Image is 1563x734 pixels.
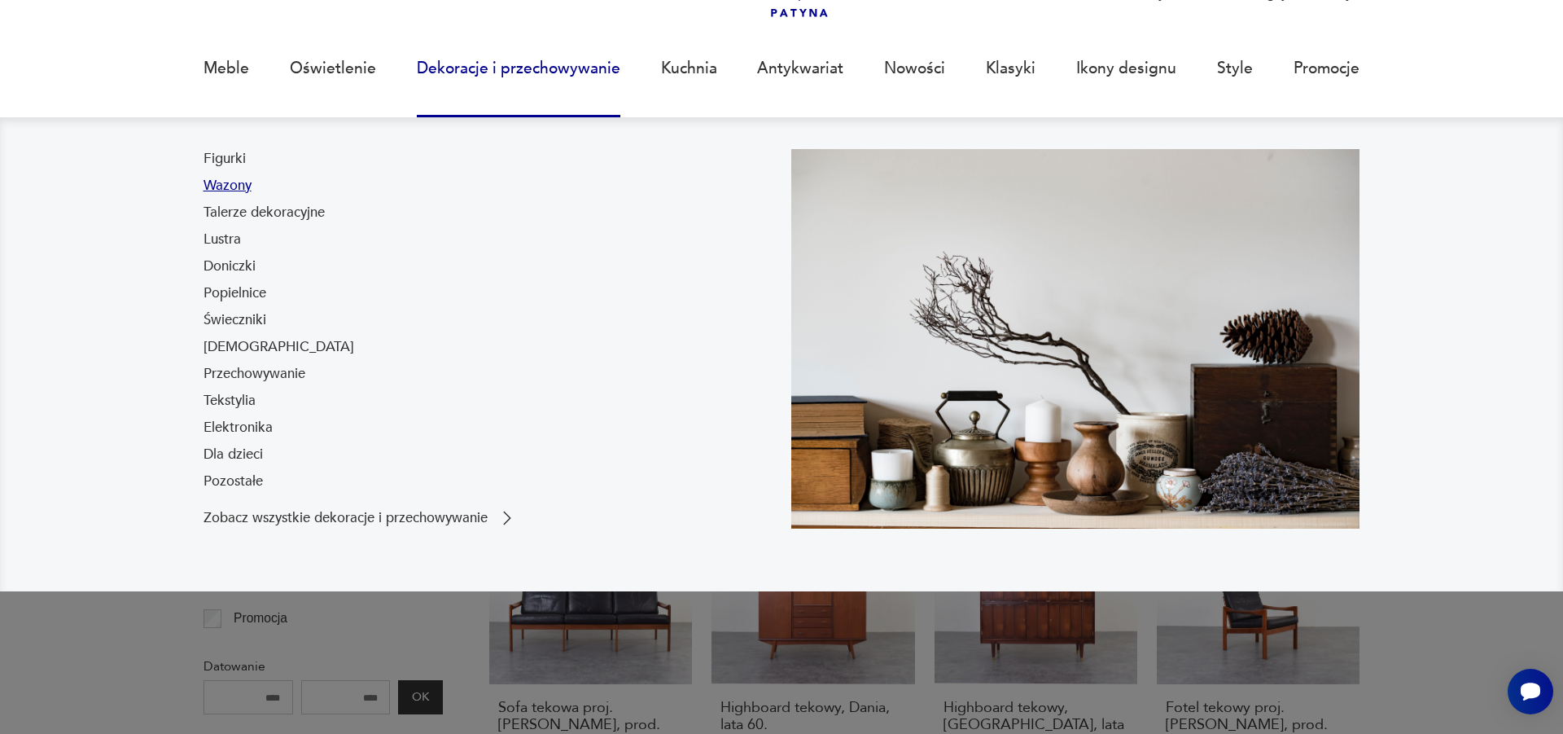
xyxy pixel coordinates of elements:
[1508,669,1553,714] iframe: Smartsupp widget button
[204,445,263,464] a: Dla dzieci
[1217,31,1253,106] a: Style
[204,418,273,437] a: Elektronika
[204,283,266,303] a: Popielnice
[204,203,325,222] a: Talerze dekoracyjne
[204,391,256,411] a: Tekstylia
[204,230,241,249] a: Lustra
[204,472,263,491] a: Pozostałe
[204,337,354,357] a: [DEMOGRAPHIC_DATA]
[204,257,256,276] a: Doniczki
[204,508,517,528] a: Zobacz wszystkie dekoracje i przechowywanie
[290,31,376,106] a: Oświetlenie
[661,31,717,106] a: Kuchnia
[204,310,266,330] a: Świeczniki
[986,31,1035,106] a: Klasyki
[757,31,843,106] a: Antykwariat
[204,149,246,169] a: Figurki
[791,149,1359,529] img: cfa44e985ea346226f89ee8969f25989.jpg
[204,176,252,196] a: Wazony
[1294,31,1359,106] a: Promocje
[204,364,305,384] a: Przechowywanie
[204,31,249,106] a: Meble
[884,31,945,106] a: Nowości
[204,512,488,525] p: Zobacz wszystkie dekoracje i przechowywanie
[417,31,620,106] a: Dekoracje i przechowywanie
[1076,31,1176,106] a: Ikony designu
